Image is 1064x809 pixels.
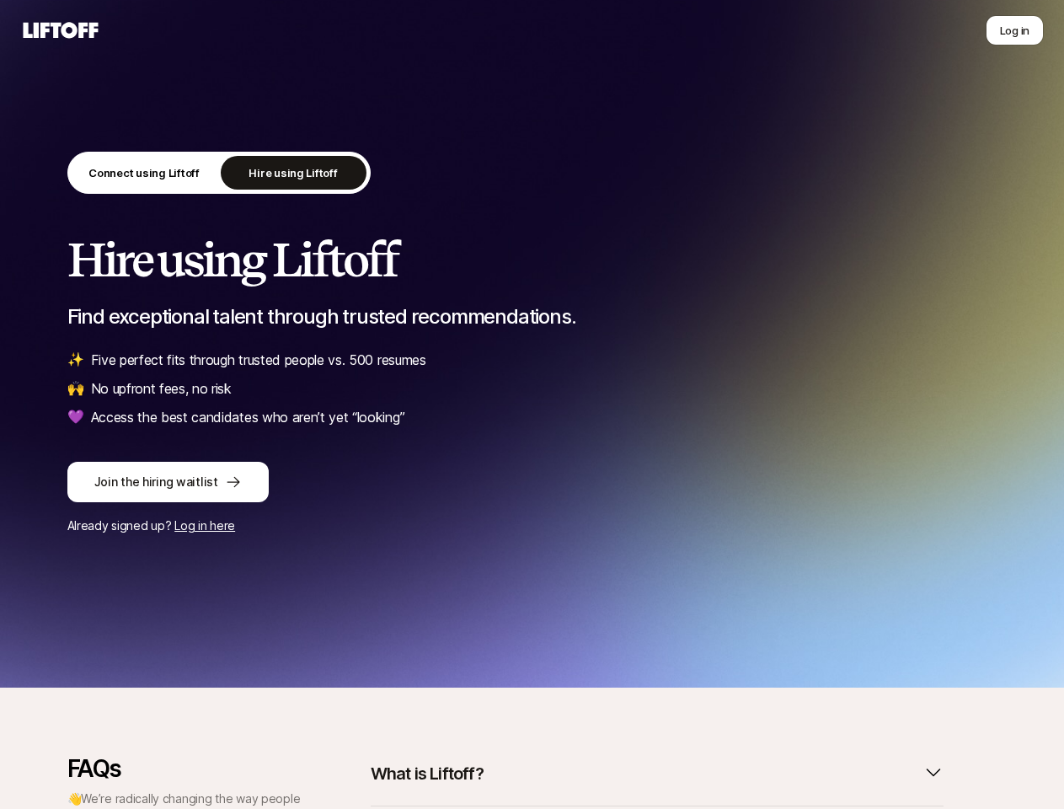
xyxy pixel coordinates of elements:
[986,15,1044,46] button: Log in
[371,762,484,785] p: What is Liftoff?
[67,406,84,428] span: 💜️
[67,234,997,285] h2: Hire using Liftoff
[91,349,426,371] p: Five perfect fits through trusted people vs. 500 resumes
[67,755,303,782] p: FAQs
[67,516,997,536] p: Already signed up?
[67,462,997,502] a: Join the hiring waitlist
[91,378,232,399] p: No upfront fees, no risk
[67,462,269,502] button: Join the hiring waitlist
[67,378,84,399] span: 🙌
[67,305,997,329] p: Find exceptional talent through trusted recommendations.
[91,406,405,428] p: Access the best candidates who aren’t yet “looking”
[88,164,200,181] p: Connect using Liftoff
[371,755,944,792] button: What is Liftoff?
[249,164,337,181] p: Hire using Liftoff
[174,518,235,533] a: Log in here
[67,349,84,371] span: ✨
